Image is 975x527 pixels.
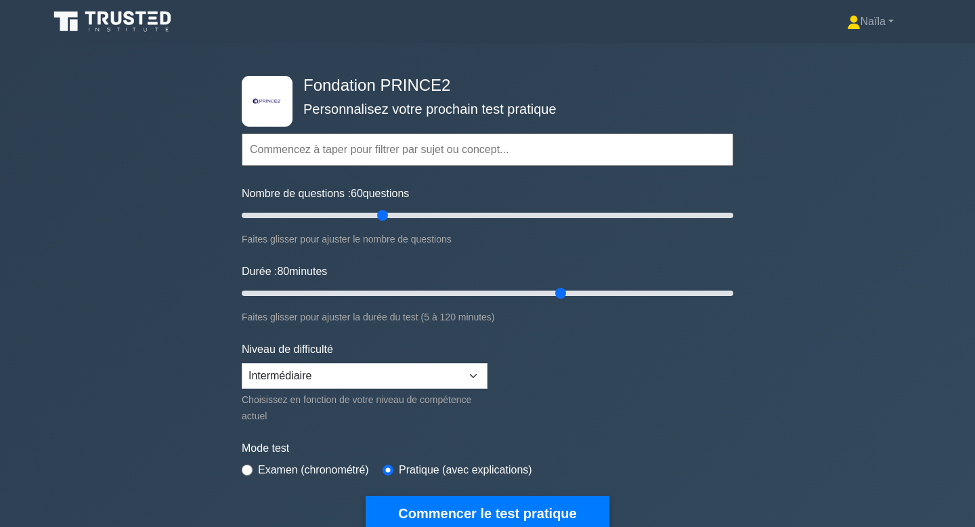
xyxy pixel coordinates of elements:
font: Choisissez en fonction de votre niveau de compétence actuel [242,394,471,421]
font: Fondation PRINCE2 [303,76,450,94]
font: Pratique (avec explications) [399,464,532,476]
font: Examen (chronométré) [258,464,369,476]
font: Faites glisser pour ajuster le nombre de questions [242,234,452,245]
font: 60 [351,188,363,199]
font: questions [363,188,410,199]
font: Commencer le test pratique [398,506,576,521]
font: Niveau de difficulté [242,343,333,355]
font: Durée : [242,266,277,277]
font: Nombre de questions : [242,188,351,199]
font: minutes [289,266,327,277]
font: Naïla [861,16,886,27]
font: 80 [277,266,289,277]
font: Faites glisser pour ajuster la durée du test (5 à 120 minutes) [242,312,495,322]
font: Mode test [242,442,289,454]
input: Commencez à taper pour filtrer par sujet ou concept... [242,133,733,166]
a: Naïla [815,8,926,35]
